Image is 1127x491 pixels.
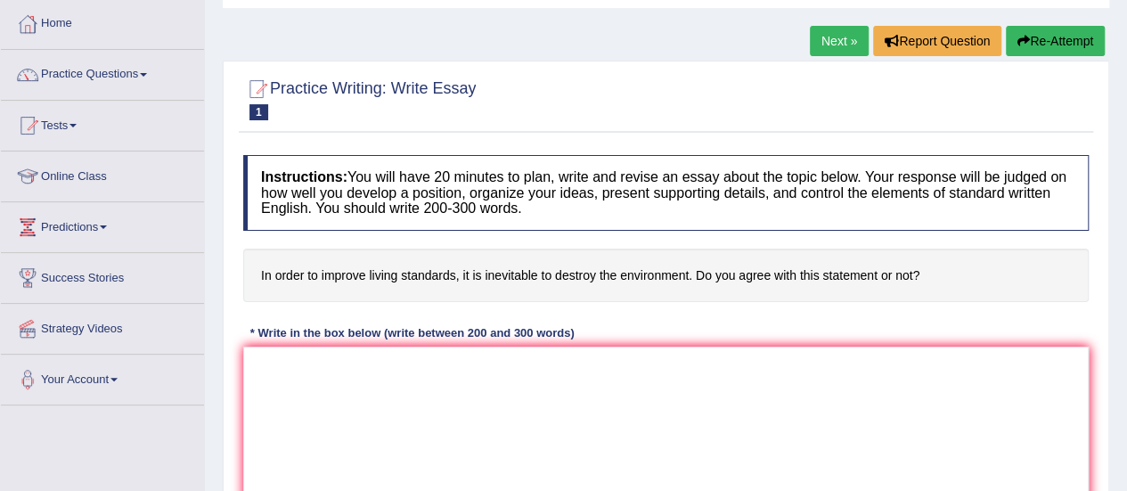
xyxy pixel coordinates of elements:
button: Re-Attempt [1006,26,1105,56]
a: Online Class [1,151,204,196]
a: Your Account [1,355,204,399]
a: Predictions [1,202,204,247]
h2: Practice Writing: Write Essay [243,76,476,120]
span: 1 [249,104,268,120]
a: Practice Questions [1,50,204,94]
h4: You will have 20 minutes to plan, write and revise an essay about the topic below. Your response ... [243,155,1089,231]
a: Tests [1,101,204,145]
h4: In order to improve living standards, it is inevitable to destroy the environment. Do you agree w... [243,249,1089,303]
a: Next » [810,26,869,56]
a: Success Stories [1,253,204,298]
button: Report Question [873,26,1001,56]
b: Instructions: [261,169,347,184]
a: Strategy Videos [1,304,204,348]
div: * Write in the box below (write between 200 and 300 words) [243,324,581,341]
